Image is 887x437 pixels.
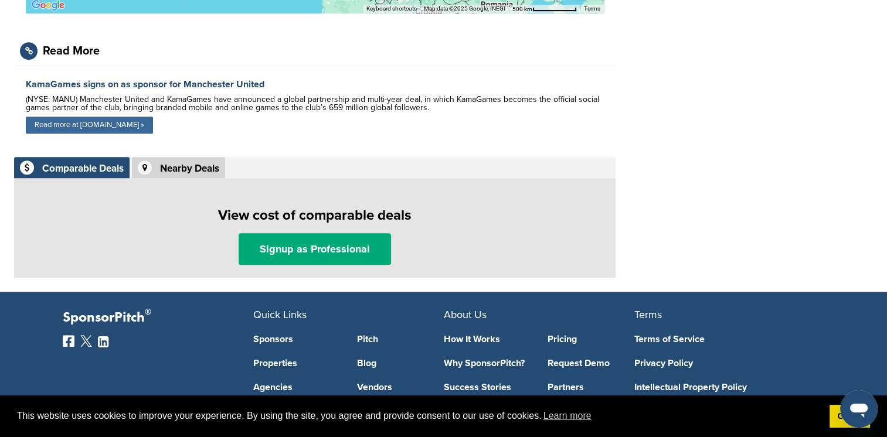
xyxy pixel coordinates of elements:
div: Nearby Deals [160,163,219,173]
a: Privacy Policy [634,359,807,368]
img: Twitter [80,335,92,347]
a: Why SponsorPitch? [444,359,531,368]
a: How It Works [444,334,531,344]
span: Quick Links [253,308,307,321]
a: Pricing [548,334,634,344]
iframe: Button to launch messaging window [840,390,878,428]
span: Map data ©2025 Google, INEGI [424,5,505,12]
a: Pitch [357,334,444,344]
a: Success Stories [444,383,531,392]
a: Terms (opens in new tab) [584,5,600,12]
h1: View cost of comparable deals [20,205,610,226]
div: (NYSE: MANU) Manchester United and KamaGames have announced a global partnership and multi-year d... [26,95,604,112]
a: Vendors [357,383,444,392]
a: Terms of Service [634,334,807,344]
a: Signup as Professional [239,233,391,265]
span: Terms [634,308,662,321]
a: Partners [548,383,634,392]
p: SponsorPitch [63,309,253,326]
div: Comparable Deals [42,163,124,173]
a: KamaGames signs on as sponsor for Manchester United [26,78,264,90]
a: Request Demo [548,359,634,368]
span: This website uses cookies to improve your experience. By using the site, you agree and provide co... [17,407,820,425]
button: Keyboard shortcuts [366,5,417,13]
a: Properties [253,359,340,368]
span: About Us [444,308,487,321]
a: dismiss cookie message [830,405,870,428]
a: Read more at [DOMAIN_NAME] » [26,117,153,134]
a: Intellectual Property Policy [634,383,807,392]
a: learn more about cookies [542,407,593,425]
div: Read More [43,45,100,57]
img: Facebook [63,335,74,347]
a: Blog [357,359,444,368]
button: Map Scale: 500 km per 72 pixels [509,5,580,13]
a: Agencies [253,383,340,392]
span: 500 km [512,6,532,12]
span: ® [145,305,151,319]
a: Sponsors [253,334,340,344]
